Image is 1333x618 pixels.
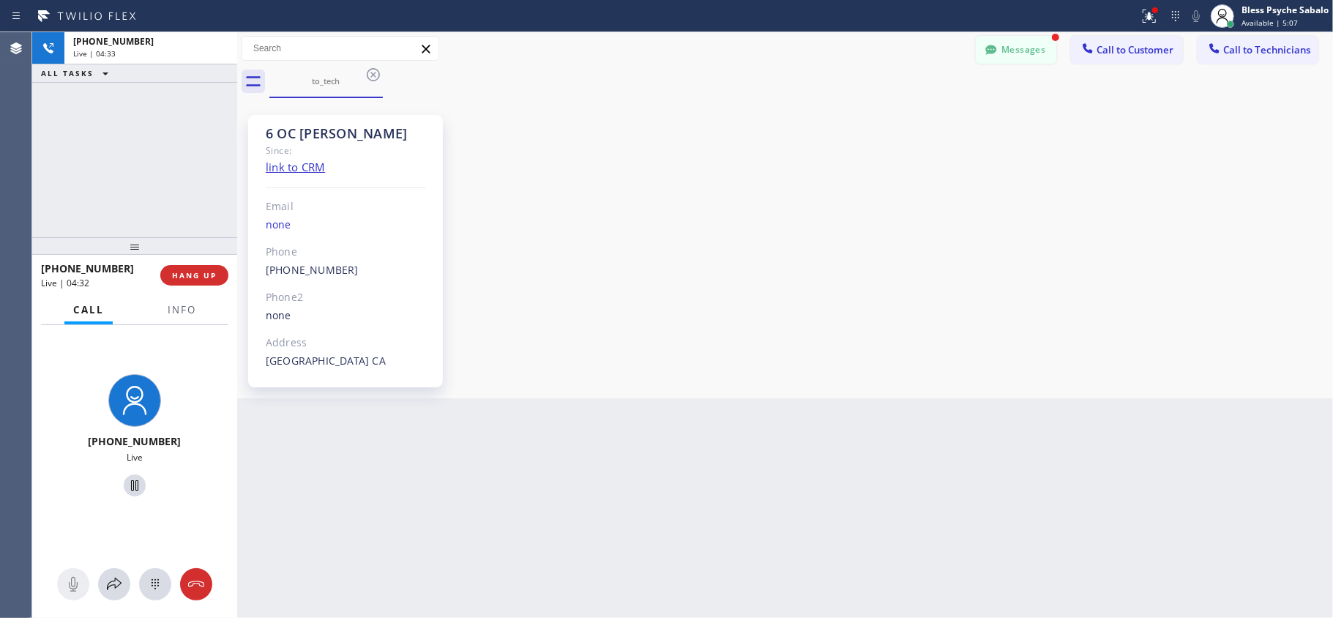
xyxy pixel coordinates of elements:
button: ALL TASKS [32,64,123,82]
button: Hold Customer [124,474,146,496]
a: link to CRM [266,160,325,174]
div: 6 OC [PERSON_NAME] [266,125,426,142]
button: Call to Technicians [1198,36,1318,64]
button: Open dialpad [139,568,171,600]
input: Search [242,37,438,60]
button: Call to Customer [1071,36,1183,64]
span: Live | 04:32 [41,277,89,289]
div: Address [266,335,426,351]
div: to_tech [271,75,381,86]
span: Info [168,303,196,316]
button: Info [159,296,205,324]
span: Available | 5:07 [1241,18,1298,28]
button: Hang up [180,568,212,600]
div: Email [266,198,426,215]
button: Open directory [98,568,130,600]
div: Bless Psyche Sabalo [1241,4,1329,16]
span: Call [73,303,104,316]
div: Phone [266,244,426,261]
span: Live [127,451,143,463]
div: none [266,308,426,324]
span: [PHONE_NUMBER] [89,434,182,448]
span: [PHONE_NUMBER] [73,35,154,48]
span: [PHONE_NUMBER] [41,261,134,275]
div: Phone2 [266,289,426,306]
a: [PHONE_NUMBER] [266,263,359,277]
button: HANG UP [160,265,228,286]
span: Call to Technicians [1223,43,1310,56]
button: Mute [1186,6,1206,26]
button: Messages [976,36,1056,64]
div: [GEOGRAPHIC_DATA] CA [266,353,426,370]
span: Live | 04:33 [73,48,116,59]
div: none [266,217,426,234]
div: Since: [266,142,426,159]
button: Call [64,296,113,324]
span: HANG UP [172,270,217,280]
span: Call to Customer [1097,43,1173,56]
button: Mute [57,568,89,600]
span: ALL TASKS [41,68,94,78]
